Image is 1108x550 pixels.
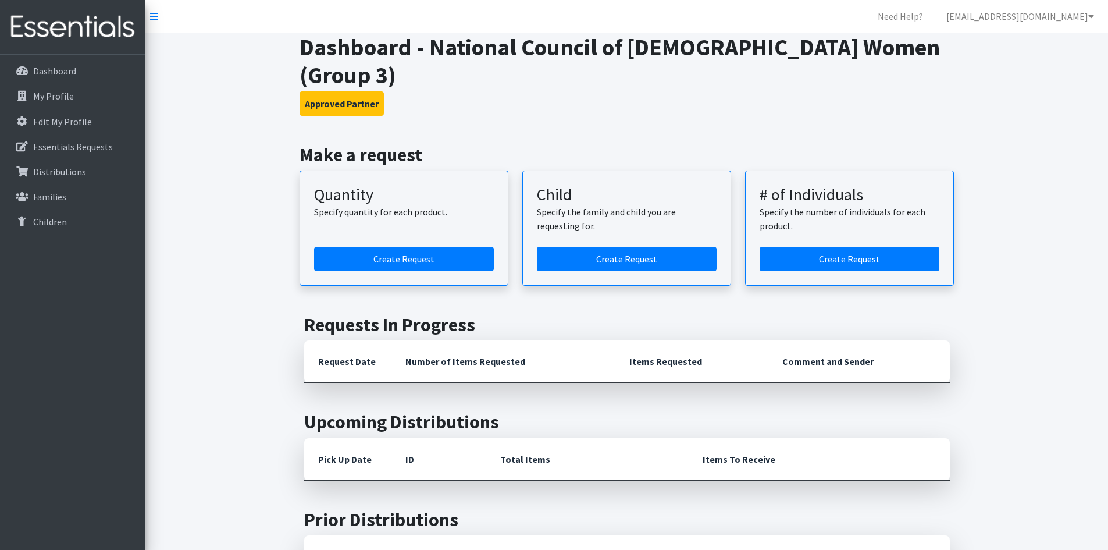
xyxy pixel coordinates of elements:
th: Request Date [304,340,391,383]
a: Families [5,185,141,208]
th: Pick Up Date [304,438,391,481]
h3: Child [537,185,717,205]
a: Create a request for a child or family [537,247,717,271]
h1: Dashboard - National Council of [DEMOGRAPHIC_DATA] Women (Group 3) [300,33,954,89]
th: Total Items [486,438,689,481]
p: Families [33,191,66,203]
p: My Profile [33,90,74,102]
a: My Profile [5,84,141,108]
p: Edit My Profile [33,116,92,127]
p: Specify quantity for each product. [314,205,494,219]
p: Dashboard [33,65,76,77]
p: Essentials Requests [33,141,113,152]
h2: Requests In Progress [304,314,950,336]
h3: Quantity [314,185,494,205]
a: Create a request by number of individuals [760,247,939,271]
h2: Prior Distributions [304,509,950,531]
h3: # of Individuals [760,185,939,205]
th: Comment and Sender [768,340,949,383]
th: Items To Receive [689,438,950,481]
p: Specify the family and child you are requesting for. [537,205,717,233]
p: Distributions [33,166,86,178]
a: [EMAIL_ADDRESS][DOMAIN_NAME] [937,5,1103,28]
a: Distributions [5,160,141,183]
a: Essentials Requests [5,135,141,158]
a: Children [5,210,141,233]
p: Specify the number of individuals for each product. [760,205,939,233]
th: Number of Items Requested [391,340,616,383]
h2: Upcoming Distributions [304,411,950,433]
a: Create a request by quantity [314,247,494,271]
a: Dashboard [5,59,141,83]
a: Edit My Profile [5,110,141,133]
a: Need Help? [868,5,932,28]
h2: Make a request [300,144,954,166]
button: Approved Partner [300,91,384,116]
th: Items Requested [615,340,768,383]
p: Children [33,216,67,228]
th: ID [391,438,486,481]
img: HumanEssentials [5,8,141,47]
